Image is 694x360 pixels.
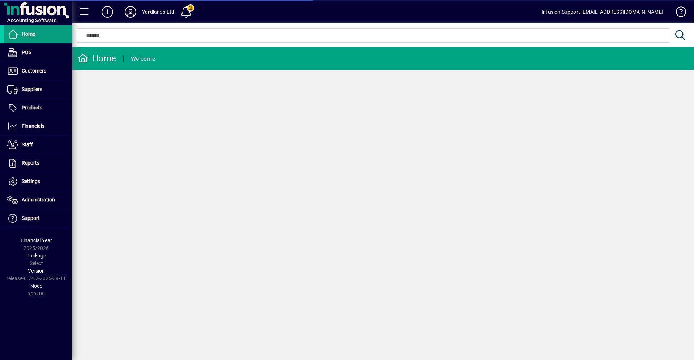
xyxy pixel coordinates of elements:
[4,44,72,62] a: POS
[22,197,55,203] span: Administration
[22,215,40,221] span: Support
[4,173,72,191] a: Settings
[4,99,72,117] a: Products
[22,49,31,55] span: POS
[541,6,663,18] div: Infusion Support [EMAIL_ADDRESS][DOMAIN_NAME]
[22,142,33,147] span: Staff
[26,253,46,259] span: Package
[96,5,119,18] button: Add
[119,5,142,18] button: Profile
[4,62,72,80] a: Customers
[22,31,35,37] span: Home
[28,268,45,274] span: Version
[22,68,46,74] span: Customers
[142,6,174,18] div: Yardlands Ltd
[4,136,72,154] a: Staff
[30,283,42,289] span: Node
[4,154,72,172] a: Reports
[4,81,72,99] a: Suppliers
[22,105,42,110] span: Products
[78,53,116,64] div: Home
[22,86,42,92] span: Suppliers
[22,160,39,166] span: Reports
[4,191,72,209] a: Administration
[22,123,44,129] span: Financials
[21,238,52,243] span: Financial Year
[22,178,40,184] span: Settings
[4,117,72,135] a: Financials
[671,1,685,25] a: Knowledge Base
[131,53,155,65] div: Welcome
[4,209,72,227] a: Support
